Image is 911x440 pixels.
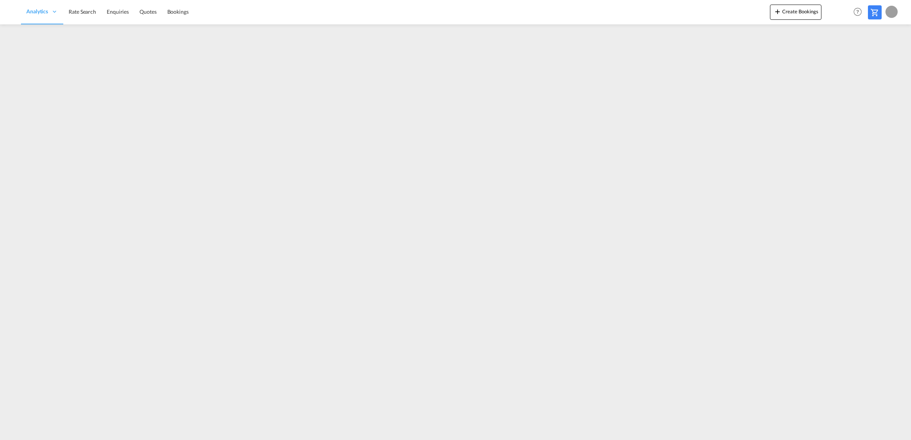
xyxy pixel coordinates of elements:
md-icon: icon-plus 400-fg [773,7,782,16]
span: Rate Search [69,8,96,15]
span: Enquiries [107,8,129,15]
span: Help [851,5,864,18]
span: Bookings [167,8,189,15]
span: Analytics [26,8,48,15]
div: Help [851,5,868,19]
span: Quotes [140,8,156,15]
button: icon-plus 400-fgCreate Bookings [770,5,821,20]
